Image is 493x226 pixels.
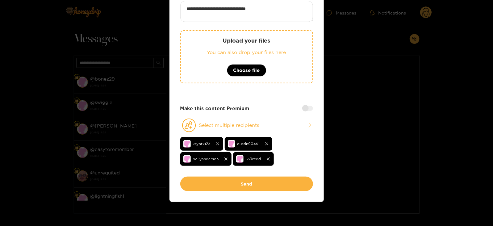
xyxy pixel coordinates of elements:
[183,155,191,163] img: no-avatar.png
[180,105,249,112] strong: Make this content Premium
[193,37,300,44] p: Upload your files
[227,64,266,77] button: Choose file
[236,155,244,163] img: no-avatar.png
[193,140,211,147] span: kryptx123
[193,155,219,162] span: pollyanderson
[183,140,191,148] img: no-avatar.png
[180,177,313,191] button: Send
[180,118,313,132] button: Select multiple recipients
[233,67,260,74] span: Choose file
[246,155,261,162] span: 539redd
[228,140,235,148] img: no-avatar.png
[237,140,260,147] span: dustin90451
[193,49,300,56] p: You can also drop your files here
